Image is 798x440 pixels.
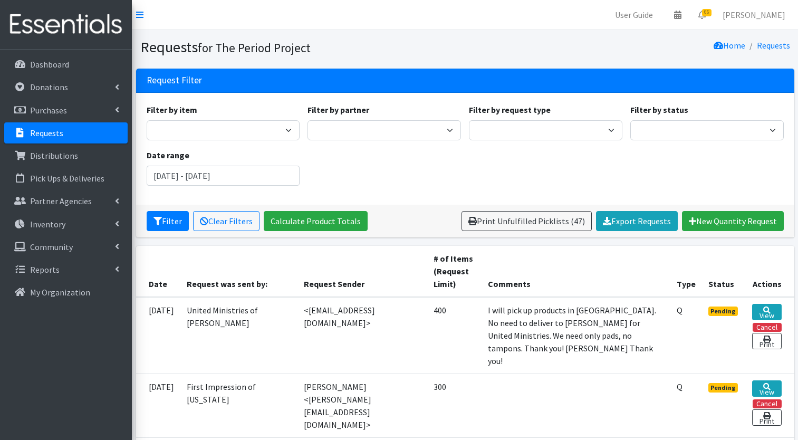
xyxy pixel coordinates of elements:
td: [DATE] [136,297,180,374]
p: Partner Agencies [30,196,92,206]
th: Comments [482,246,670,297]
a: Purchases [4,100,128,121]
td: I will pick up products in [GEOGRAPHIC_DATA]. No need to deliver to [PERSON_NAME] for United Mini... [482,297,670,374]
a: User Guide [607,4,661,25]
th: Request Sender [297,246,427,297]
a: Requests [757,40,790,51]
th: Request was sent by: [180,246,298,297]
td: 300 [427,374,482,437]
h1: Requests [140,38,462,56]
p: Community [30,242,73,252]
p: Distributions [30,150,78,161]
a: 66 [690,4,714,25]
th: Status [702,246,746,297]
a: Requests [4,122,128,144]
p: Purchases [30,105,67,116]
a: Export Requests [596,211,678,231]
th: Type [670,246,702,297]
th: # of Items (Request Limit) [427,246,482,297]
a: Print [752,409,781,426]
a: Home [714,40,745,51]
td: 400 [427,297,482,374]
small: for The Period Project [198,40,311,55]
a: Calculate Product Totals [264,211,368,231]
span: Pending [708,307,738,316]
label: Filter by status [630,103,688,116]
p: Donations [30,82,68,92]
span: 66 [702,9,712,16]
th: Actions [746,246,794,297]
img: HumanEssentials [4,7,128,42]
p: Pick Ups & Deliveries [30,173,104,184]
a: Community [4,236,128,257]
a: Reports [4,259,128,280]
label: Filter by request type [469,103,551,116]
a: Print [752,333,781,349]
a: Distributions [4,145,128,166]
a: [PERSON_NAME] [714,4,794,25]
span: Pending [708,383,738,393]
p: My Organization [30,287,90,298]
abbr: Quantity [677,381,682,392]
label: Filter by item [147,103,197,116]
a: Dashboard [4,54,128,75]
p: Reports [30,264,60,275]
td: <[EMAIL_ADDRESS][DOMAIN_NAME]> [297,297,427,374]
button: Cancel [753,399,782,408]
a: View [752,380,781,397]
a: Clear Filters [193,211,259,231]
a: Pick Ups & Deliveries [4,168,128,189]
h3: Request Filter [147,75,202,86]
p: Dashboard [30,59,69,70]
a: Partner Agencies [4,190,128,212]
a: Inventory [4,214,128,235]
a: Donations [4,76,128,98]
a: My Organization [4,282,128,303]
p: Inventory [30,219,65,229]
td: [DATE] [136,374,180,437]
input: January 1, 2011 - December 31, 2011 [147,166,300,186]
label: Date range [147,149,189,161]
button: Cancel [753,323,782,332]
label: Filter by partner [307,103,369,116]
p: Requests [30,128,63,138]
td: [PERSON_NAME] <[PERSON_NAME][EMAIL_ADDRESS][DOMAIN_NAME]> [297,374,427,437]
td: United Ministries of [PERSON_NAME] [180,297,298,374]
a: View [752,304,781,320]
td: First Impression of [US_STATE] [180,374,298,437]
th: Date [136,246,180,297]
button: Filter [147,211,189,231]
abbr: Quantity [677,305,682,315]
a: Print Unfulfilled Picklists (47) [462,211,592,231]
a: New Quantity Request [682,211,784,231]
